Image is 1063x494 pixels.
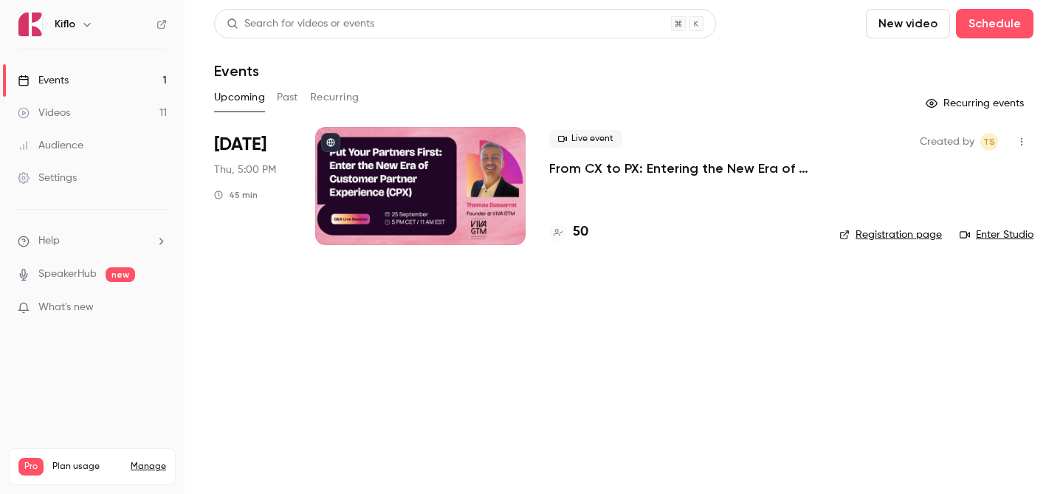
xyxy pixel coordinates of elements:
[214,62,259,80] h1: Events
[549,222,588,242] a: 50
[214,86,265,109] button: Upcoming
[38,233,60,249] span: Help
[18,233,167,249] li: help-dropdown-opener
[227,16,374,32] div: Search for videos or events
[956,9,1033,38] button: Schedule
[277,86,298,109] button: Past
[920,133,974,151] span: Created by
[549,159,816,177] a: From CX to PX: Entering the New Era of Partner Experience
[38,300,94,315] span: What's new
[310,86,360,109] button: Recurring
[214,127,292,245] div: Sep 25 Thu, 5:00 PM (Europe/Rome)
[866,9,950,38] button: New video
[18,106,70,120] div: Videos
[18,13,42,36] img: Kiflo
[38,267,97,282] a: SpeakerHub
[549,130,622,148] span: Live event
[55,17,75,32] h6: Kiflo
[149,301,167,315] iframe: Noticeable Trigger
[214,162,276,177] span: Thu, 5:00 PM
[214,189,258,201] div: 45 min
[18,458,44,476] span: Pro
[18,171,77,185] div: Settings
[839,227,942,242] a: Registration page
[573,222,588,242] h4: 50
[960,227,1033,242] a: Enter Studio
[980,133,998,151] span: Tomica Stojanovikj
[18,138,83,153] div: Audience
[106,267,135,282] span: new
[214,133,266,157] span: [DATE]
[983,133,995,151] span: TS
[919,92,1033,115] button: Recurring events
[18,73,69,88] div: Events
[52,461,122,473] span: Plan usage
[131,461,166,473] a: Manage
